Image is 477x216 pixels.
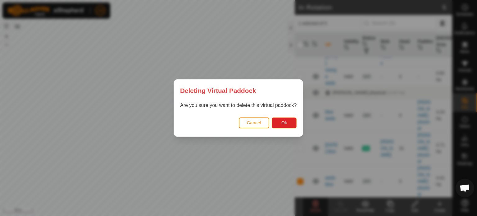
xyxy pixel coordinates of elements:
span: Cancel [247,120,261,125]
button: Ok [272,117,297,128]
span: Ok [281,120,287,125]
span: Deleting Virtual Paddock [180,86,256,95]
button: Cancel [239,117,270,128]
div: Open chat [456,179,474,197]
p: Are you sure you want to delete this virtual paddock? [180,102,297,109]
